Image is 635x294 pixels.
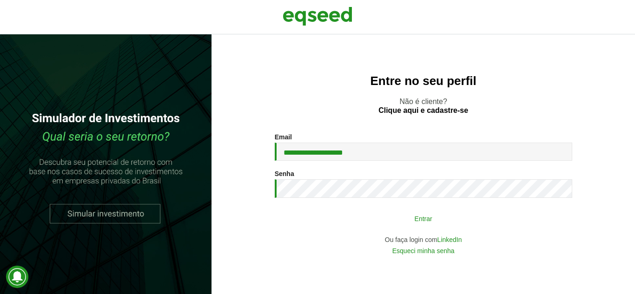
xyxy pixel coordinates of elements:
[437,236,462,243] a: LinkedIn
[275,170,294,177] label: Senha
[378,107,468,114] a: Clique aqui e cadastre-se
[275,134,292,140] label: Email
[392,248,455,254] a: Esqueci minha senha
[230,97,616,115] p: Não é cliente?
[303,209,544,227] button: Entrar
[283,5,352,28] img: EqSeed Logo
[275,236,572,243] div: Ou faça login com
[230,74,616,88] h2: Entre no seu perfil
